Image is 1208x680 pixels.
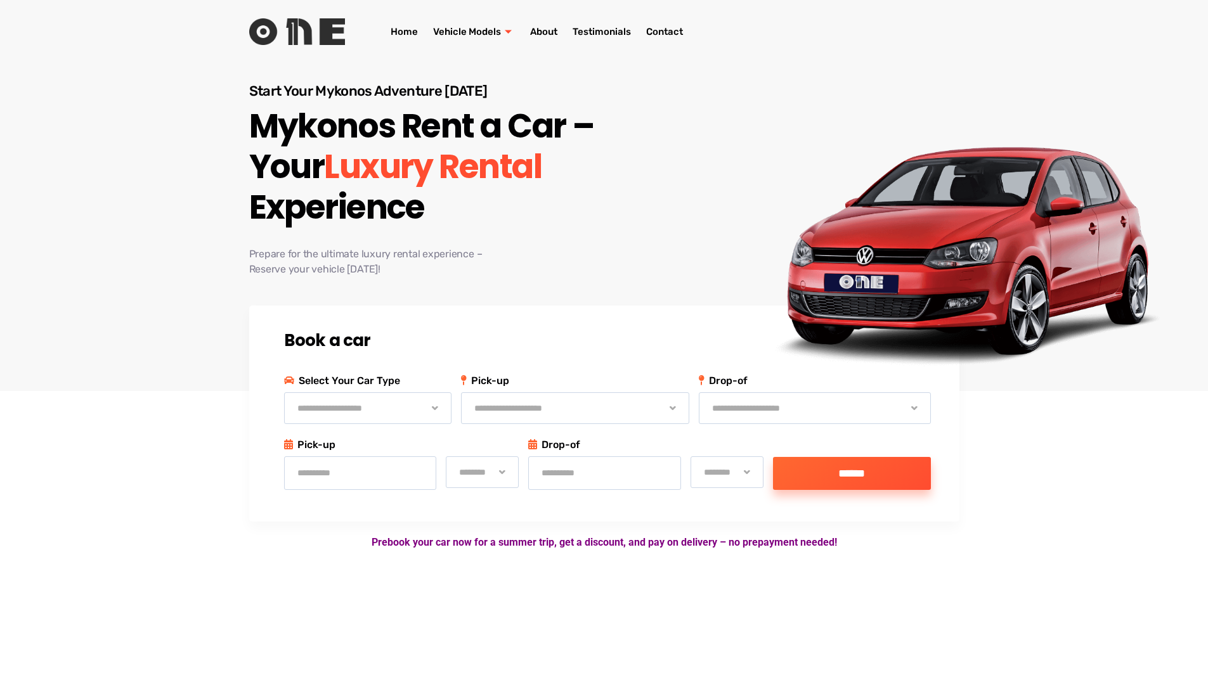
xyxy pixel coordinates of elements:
[249,247,623,277] p: Prepare for the ultimate luxury rental experience – Reserve your vehicle [DATE]!
[749,131,1183,377] img: One Rent a Car & Bike Banner Image
[639,6,691,57] a: Contact
[249,82,623,99] p: Start Your Mykonos Adventure [DATE]
[383,6,425,57] a: Home
[425,6,523,57] a: Vehicle Models
[284,331,931,350] h2: Book a car
[565,6,639,57] a: Testimonials
[523,6,565,57] a: About
[528,437,763,453] p: Drop-of
[284,373,451,389] p: Select Your Car Type
[461,373,690,389] span: Pick-up
[372,536,837,548] strong: Prebook your car now for a summer trip, get a discount, and pay on delivery – no prepayment needed!
[249,18,345,45] img: Rent One Logo without Text
[249,106,623,228] h1: Mykonos Rent a Car – Your Experience
[324,146,542,187] span: Luxury Rental
[284,437,519,453] p: Pick-up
